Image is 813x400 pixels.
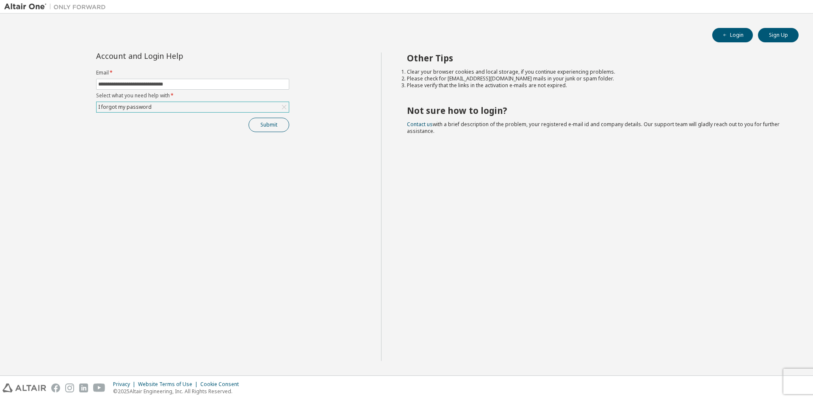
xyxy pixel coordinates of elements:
label: Select what you need help with [96,92,289,99]
img: instagram.svg [65,383,74,392]
h2: Other Tips [407,52,784,63]
div: I forgot my password [97,102,289,112]
a: Contact us [407,121,433,128]
button: Submit [249,118,289,132]
img: Altair One [4,3,110,11]
li: Please verify that the links in the activation e-mails are not expired. [407,82,784,89]
img: altair_logo.svg [3,383,46,392]
img: youtube.svg [93,383,105,392]
li: Clear your browser cookies and local storage, if you continue experiencing problems. [407,69,784,75]
p: © 2025 Altair Engineering, Inc. All Rights Reserved. [113,388,244,395]
li: Please check for [EMAIL_ADDRESS][DOMAIN_NAME] mails in your junk or spam folder. [407,75,784,82]
img: linkedin.svg [79,383,88,392]
div: Account and Login Help [96,52,251,59]
div: I forgot my password [97,102,153,112]
h2: Not sure how to login? [407,105,784,116]
img: facebook.svg [51,383,60,392]
div: Privacy [113,381,138,388]
div: Website Terms of Use [138,381,200,388]
span: with a brief description of the problem, your registered e-mail id and company details. Our suppo... [407,121,780,135]
button: Login [712,28,753,42]
button: Sign Up [758,28,799,42]
label: Email [96,69,289,76]
div: Cookie Consent [200,381,244,388]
